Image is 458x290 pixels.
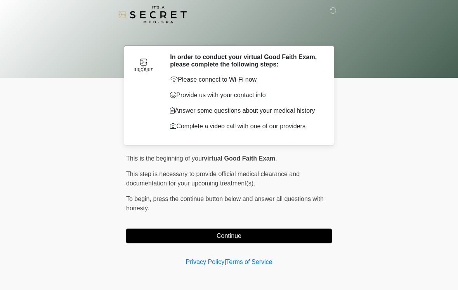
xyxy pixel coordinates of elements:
[186,259,225,265] a: Privacy Policy
[126,155,204,162] span: This is the beginning of your
[170,106,320,115] p: Answer some questions about your medical history
[170,91,320,100] p: Provide us with your contact info
[126,196,324,211] span: press the continue button below and answer all questions with honesty.
[132,53,155,77] img: Agent Avatar
[126,171,300,187] span: This step is necessary to provide official medical clearance and documentation for your upcoming ...
[204,155,275,162] strong: virtual Good Faith Exam
[170,75,320,84] p: Please connect to Wi-Fi now
[224,259,226,265] a: |
[170,53,320,68] h2: In order to conduct your virtual Good Faith Exam, please complete the following steps:
[170,122,320,131] p: Complete a video call with one of our providers
[118,6,187,23] img: It's A Secret Med Spa Logo
[126,229,332,243] button: Continue
[275,155,277,162] span: .
[126,196,153,202] span: To begin,
[120,28,338,42] h1: ‎ ‎
[226,259,272,265] a: Terms of Service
